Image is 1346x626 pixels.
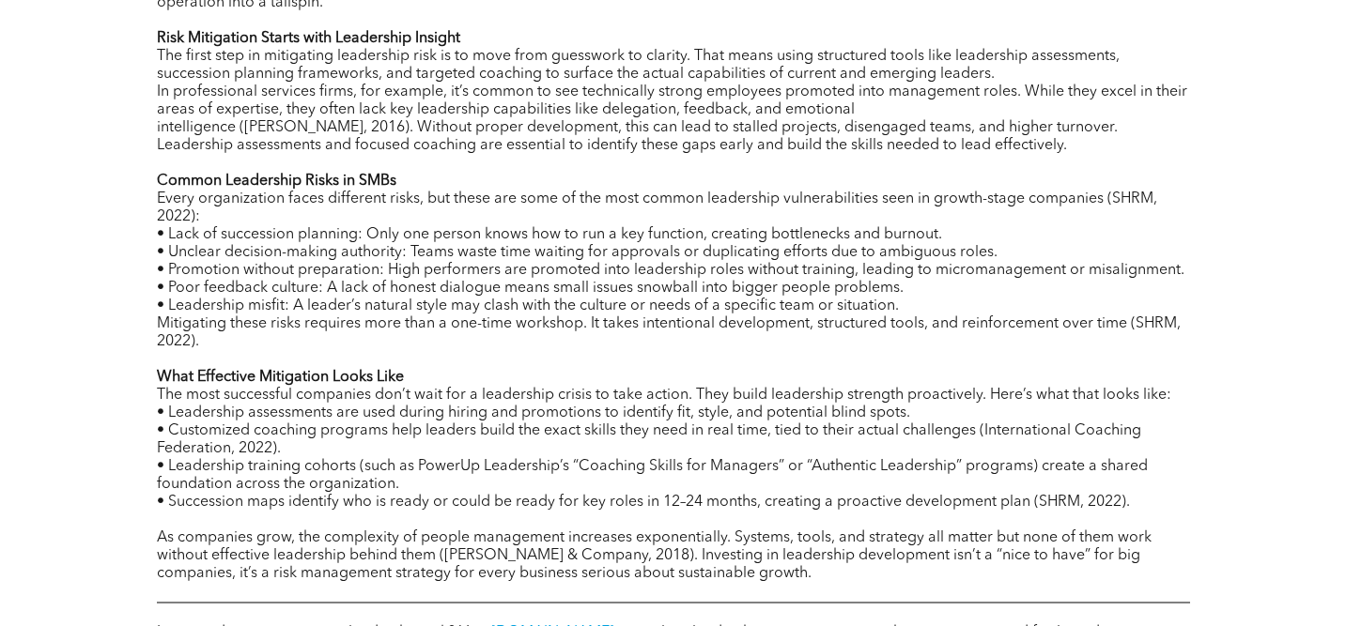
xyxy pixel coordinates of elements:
strong: Risk Mitigation Starts with Leadership Insight [157,31,460,46]
span: As companies grow, the complexity of people management increases exponentially. Systems, tools, a... [157,530,1152,581]
span: • Leadership misfit: A leader’s natural style may clash with the culture or needs of a specific t... [157,298,899,313]
span: • Unclear decision-making authority: Teams waste time waiting for approvals or duplicating effort... [157,245,998,260]
span: The first step in mitigating leadership risk is to move from guesswork to clarity. That means usi... [157,49,1120,82]
strong: What Effective Mitigation Looks Like [157,370,404,385]
span: • Promotion without preparation: High performers are promoted into leadership roles without train... [157,263,1184,278]
span: intelligence ([PERSON_NAME], 2016). Without proper development, this can lead to stalled projects... [157,120,1118,153]
span: • Leadership training cohorts (such as PowerUp Leadership’s “Coaching Skills for Managers” or “Au... [157,459,1148,492]
span: In professional services firms, for example, it’s common to see technically strong employees prom... [157,84,1187,117]
span: • Customized coaching programs help leaders build the exact skills they need in real time, tied t... [157,423,1141,456]
span: • Succession maps identify who is ready or could be ready for key roles in 12–24 months, creating... [157,495,1130,510]
span: • Lack of succession planning: Only one person knows how to run a key function, creating bottlene... [157,227,942,242]
span: Mitigating these risks requires more than a one-time workshop. It takes intentional development, ... [157,316,1181,349]
span: • Leadership assessments are used during hiring and promotions to identify fit, style, and potent... [157,405,910,420]
span: The most successful companies don’t wait for a leadership crisis to take action. They build leade... [157,388,1171,403]
span: • Poor feedback culture: A lack of honest dialogue means small issues snowball into bigger people... [157,281,904,296]
span: Every organization faces different risks, but these are some of the most common leadership vulner... [157,191,1157,224]
strong: Common Leadership Risks in SMBs [157,174,396,189]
